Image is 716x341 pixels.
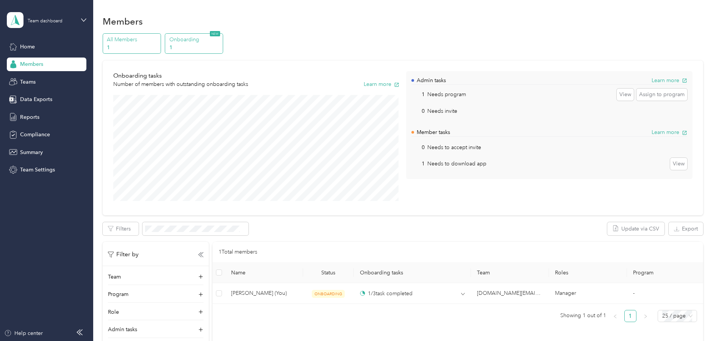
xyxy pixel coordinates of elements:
span: Members [20,60,43,68]
button: Filters [103,222,139,235]
span: Team Settings [20,166,55,174]
button: Learn more [652,128,687,136]
div: 1 / 3 task completed [360,290,413,297]
p: Role [108,308,119,316]
p: Member tasks [417,128,450,136]
th: Onboarding tasks [354,262,471,283]
p: Admin tasks [108,325,137,333]
p: Needs invite [427,107,457,115]
p: 1 [411,160,425,168]
h1: Members [103,17,143,25]
p: Filter by [108,250,139,259]
button: View [617,89,634,101]
span: Compliance [20,131,50,139]
th: Program [627,262,703,283]
div: Team dashboard [28,19,63,23]
button: Learn more [364,80,399,88]
span: Reports [20,113,39,121]
span: right [643,314,648,319]
button: Assign to program [636,89,687,101]
td: ONBOARDING [303,283,354,304]
p: Onboarding [169,36,221,44]
p: Needs to accept invite [427,143,481,151]
span: [PERSON_NAME] (You) [231,289,297,297]
p: Number of members with outstanding onboarding tasks [113,80,248,88]
button: View [670,158,687,170]
iframe: Everlance-gr Chat Button Frame [674,299,716,341]
span: ONBOARDING [312,290,345,298]
td: erica.house@navenhealth.com [471,283,549,304]
li: Previous Page [609,310,621,322]
span: 25 / page [662,310,693,322]
th: Name [225,262,303,283]
td: - [627,283,703,304]
span: Teams [20,78,36,86]
p: 1 [107,44,158,51]
td: Manager [549,283,627,304]
button: Help center [4,329,43,337]
button: left [609,310,621,322]
button: right [639,310,652,322]
span: Data Exports [20,95,52,103]
button: Update via CSV [607,222,664,235]
span: NEW [210,31,220,36]
button: Export [669,222,703,235]
a: 1 [625,310,636,322]
p: Team [108,273,121,281]
span: Summary [20,148,43,156]
p: Admin tasks [417,76,446,84]
span: Showing 1 out of 1 [560,310,606,321]
span: Name [231,269,297,276]
p: 1 Total members [219,248,257,256]
p: Needs program [427,90,466,98]
span: left [613,314,618,319]
th: Roles [549,262,627,283]
span: Home [20,43,35,51]
p: 1 [169,44,221,51]
p: 0 [411,143,425,151]
th: Team [471,262,549,283]
p: 0 [411,107,425,115]
div: Page Size [658,310,697,322]
button: Learn more [652,76,687,84]
p: 1 [411,90,425,98]
p: Program [108,290,128,298]
li: Next Page [639,310,652,322]
p: Onboarding tasks [113,71,248,81]
td: Erica House (You) [225,283,303,304]
p: All Members [107,36,158,44]
th: Status [303,262,354,283]
p: Needs to download app [427,160,486,168]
